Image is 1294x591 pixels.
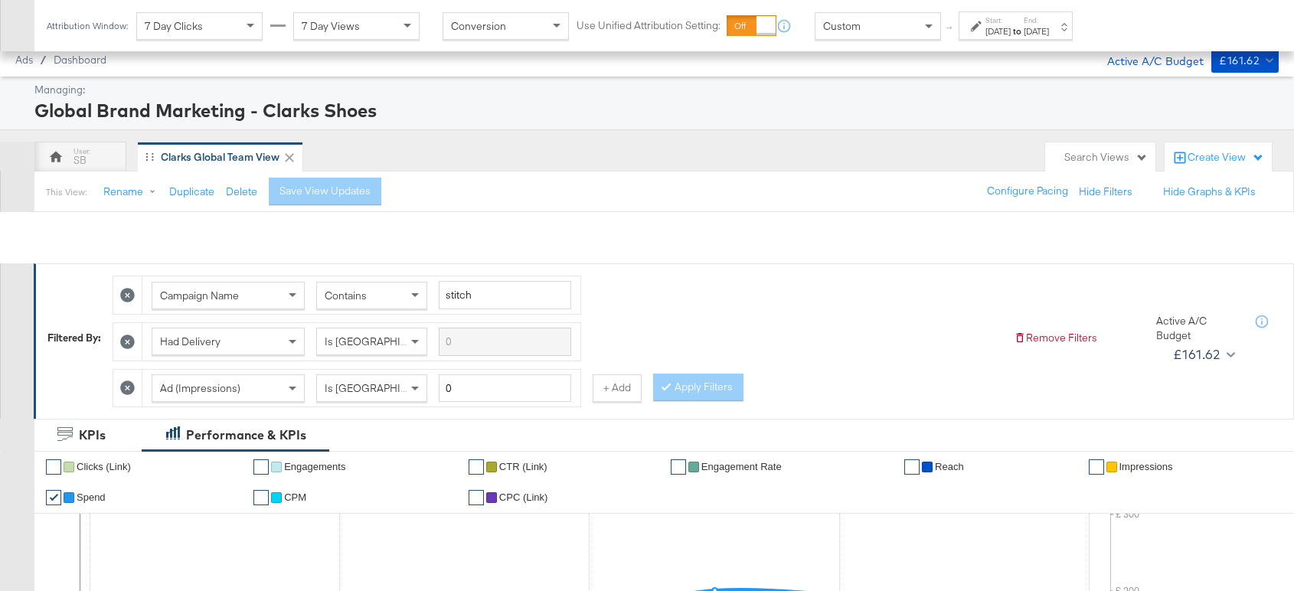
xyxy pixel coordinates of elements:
div: Active A/C Budget [1091,48,1204,71]
div: Performance & KPIs [186,426,306,444]
div: Global Brand Marketing - Clarks Shoes [34,97,1275,123]
button: Delete [226,184,257,199]
div: This View: [46,186,87,198]
span: Custom [823,19,861,33]
div: £161.62 [1173,343,1220,366]
span: Spend [77,491,106,503]
div: KPIs [79,426,106,444]
label: Use Unified Attribution Setting: [577,18,721,33]
span: Impressions [1119,461,1173,472]
span: CTR (Link) [499,461,547,472]
button: Hide Filters [1079,184,1132,199]
a: ✔ [46,490,61,505]
div: Drag to reorder tab [145,152,154,161]
span: Is [GEOGRAPHIC_DATA] [325,335,442,348]
div: Filtered By: [47,331,101,345]
span: 7 Day Views [302,19,360,33]
div: Attribution Window: [46,21,129,31]
div: Search Views [1064,150,1148,165]
div: Create View [1188,150,1264,165]
a: ✔ [253,490,269,505]
div: Clarks Global Team View [161,150,279,165]
strong: to [1011,25,1024,37]
button: £161.62 [1167,342,1238,367]
input: Enter a search term [439,328,571,356]
span: / [33,54,54,66]
button: Remove Filters [1014,331,1097,345]
span: 7 Day Clicks [145,19,203,33]
span: Engagement Rate [701,461,782,472]
span: Is [GEOGRAPHIC_DATA] [325,381,442,395]
span: Campaign Name [160,289,239,302]
span: CPM [284,491,306,503]
a: Dashboard [54,54,106,66]
a: ✔ [469,459,484,475]
span: Contains [325,289,367,302]
button: £161.62 [1211,48,1279,73]
span: Conversion [451,19,506,33]
button: Rename [93,178,172,206]
a: ✔ [671,459,686,475]
span: Had Delivery [160,335,221,348]
div: Managing: [34,83,1275,97]
div: SB [74,153,87,168]
div: [DATE] [1024,25,1049,38]
span: CPC (Link) [499,491,548,503]
span: Clicks (Link) [77,461,131,472]
span: ↑ [943,26,957,31]
span: Reach [935,461,964,472]
button: + Add [593,374,642,402]
input: Enter a number [439,374,571,403]
a: ✔ [46,459,61,475]
a: ✔ [469,490,484,505]
div: Active A/C Budget [1156,314,1240,342]
div: [DATE] [985,25,1011,38]
a: ✔ [904,459,920,475]
label: Start: [985,15,1011,25]
div: £161.62 [1219,51,1260,70]
input: Enter a search term [439,281,571,309]
button: Configure Pacing [976,178,1079,205]
label: End: [1024,15,1049,25]
button: Duplicate [169,184,214,199]
span: Ads [15,54,33,66]
a: ✔ [1089,459,1104,475]
span: Ad (Impressions) [160,381,240,395]
button: Hide Graphs & KPIs [1163,184,1256,199]
a: ✔ [253,459,269,475]
span: Engagements [284,461,345,472]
